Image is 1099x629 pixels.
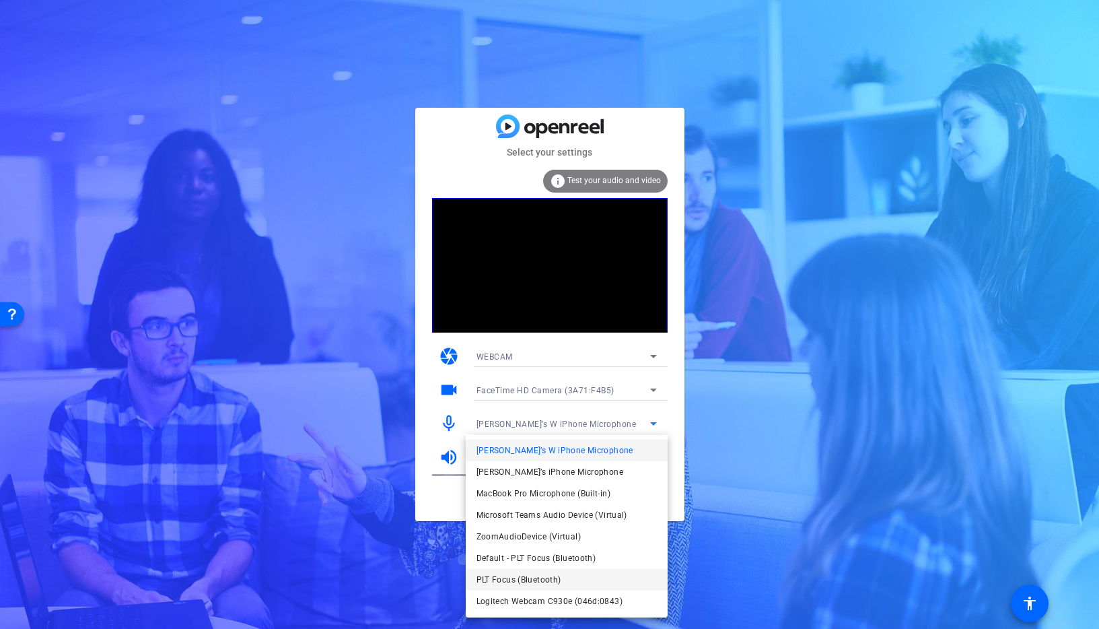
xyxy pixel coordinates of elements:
[476,593,623,609] span: Logitech Webcam C930e (046d:0843)
[476,442,633,459] span: [PERSON_NAME]’s W iPhone Microphone
[476,464,623,480] span: [PERSON_NAME]’s iPhone Microphone
[476,572,561,588] span: PLT Focus (Bluetooth)
[476,507,627,523] span: Microsoft Teams Audio Device (Virtual)
[476,529,581,545] span: ZoomAudioDevice (Virtual)
[476,550,596,566] span: Default - PLT Focus (Bluetooth)
[476,486,610,502] span: MacBook Pro Microphone (Built-in)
